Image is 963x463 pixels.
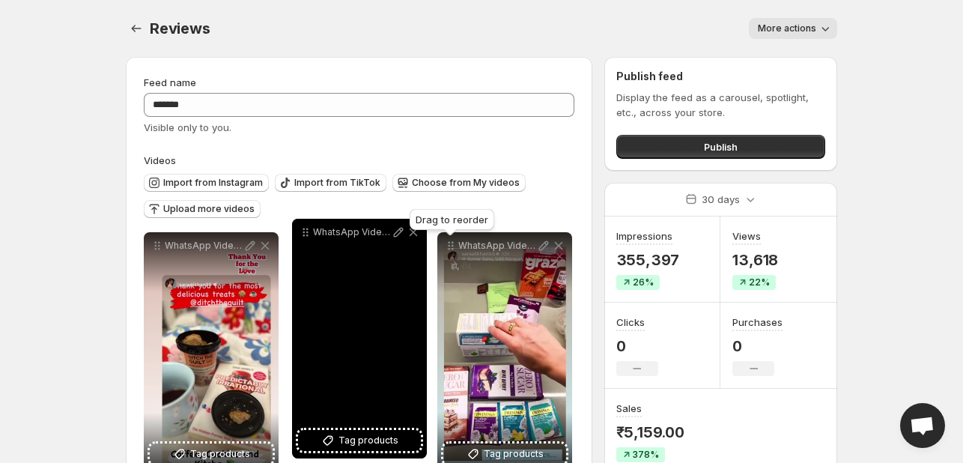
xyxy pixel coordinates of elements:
[144,121,231,133] span: Visible only to you.
[294,177,380,189] span: Import from TikTok
[616,229,672,243] h3: Impressions
[732,337,783,355] p: 0
[616,69,825,84] h2: Publish feed
[749,276,770,288] span: 22%
[732,251,778,269] p: 13,618
[144,76,196,88] span: Feed name
[616,90,825,120] p: Display the feed as a carousel, spotlight, etc., across your store.
[616,251,680,269] p: 355,397
[298,430,421,451] button: Tag products
[458,240,536,252] p: WhatsApp Video [DATE] at 24647 PM
[163,177,263,189] span: Import from Instagram
[144,174,269,192] button: Import from Instagram
[144,154,176,166] span: Videos
[633,449,659,461] span: 378%
[900,403,945,448] div: Open chat
[313,226,391,238] p: WhatsApp Video [DATE] at 24723 PM
[163,203,255,215] span: Upload more videos
[292,219,427,459] div: WhatsApp Video [DATE] at 24723 PMTag products
[616,401,642,416] h3: Sales
[484,447,544,462] span: Tag products
[190,447,250,462] span: Tag products
[275,174,386,192] button: Import from TikTok
[616,315,645,330] h3: Clicks
[616,135,825,159] button: Publish
[749,18,837,39] button: More actions
[616,337,658,355] p: 0
[126,18,147,39] button: Settings
[412,177,520,189] span: Choose from My videos
[758,22,816,34] span: More actions
[616,423,684,441] p: ₹5,159.00
[338,433,398,448] span: Tag products
[165,240,243,252] p: WhatsApp Video [DATE] at 24646 PM
[392,174,526,192] button: Choose from My videos
[633,276,654,288] span: 26%
[702,192,740,207] p: 30 days
[704,139,738,154] span: Publish
[144,200,261,218] button: Upload more videos
[732,229,761,243] h3: Views
[732,315,783,330] h3: Purchases
[150,19,210,37] span: Reviews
